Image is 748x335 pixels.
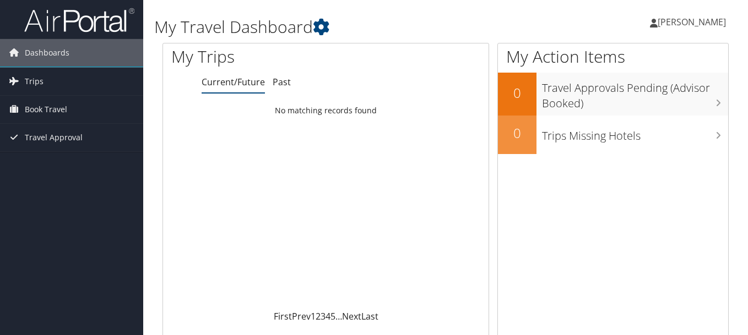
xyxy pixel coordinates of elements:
[25,124,83,151] span: Travel Approval
[498,45,728,68] h1: My Action Items
[335,310,342,322] span: …
[274,310,292,322] a: First
[498,84,536,102] h2: 0
[163,101,489,120] td: No matching records found
[202,76,265,88] a: Current/Future
[311,310,316,322] a: 1
[498,116,728,154] a: 0Trips Missing Hotels
[24,7,134,33] img: airportal-logo.png
[542,75,728,111] h3: Travel Approvals Pending (Advisor Booked)
[330,310,335,322] a: 5
[361,310,378,322] a: Last
[658,16,726,28] span: [PERSON_NAME]
[342,310,361,322] a: Next
[650,6,737,39] a: [PERSON_NAME]
[316,310,321,322] a: 2
[326,310,330,322] a: 4
[498,73,728,115] a: 0Travel Approvals Pending (Advisor Booked)
[321,310,326,322] a: 3
[171,45,345,68] h1: My Trips
[154,15,543,39] h1: My Travel Dashboard
[498,124,536,142] h2: 0
[292,310,311,322] a: Prev
[25,96,67,123] span: Book Travel
[273,76,291,88] a: Past
[542,123,728,144] h3: Trips Missing Hotels
[25,39,69,67] span: Dashboards
[25,68,44,95] span: Trips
